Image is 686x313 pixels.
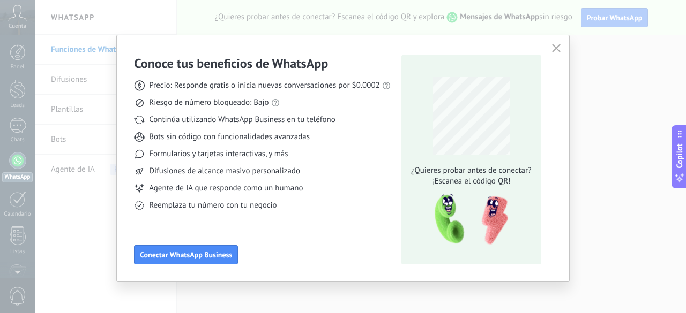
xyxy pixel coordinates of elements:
h3: Conoce tus beneficios de WhatsApp [134,55,328,72]
span: Precio: Responde gratis o inicia nuevas conversaciones por $0.0002 [149,80,380,91]
span: Formularios y tarjetas interactivas, y más [149,149,288,159]
span: ¡Escanea el código QR! [408,176,534,187]
img: qr-pic-1x.png [426,191,510,248]
span: ¿Quieres probar antes de conectar? [408,165,534,176]
span: Continúa utilizando WhatsApp Business en tu teléfono [149,114,335,125]
span: Difusiones de alcance masivo personalizado [149,166,300,177]
span: Copilot [674,143,685,168]
span: Reemplaza tu número con tu negocio [149,200,277,211]
span: Riesgo de número bloqueado: Bajo [149,97,269,108]
button: Conectar WhatsApp Business [134,245,238,264]
span: Bots sin código con funcionalidades avanzadas [149,132,310,142]
span: Conectar WhatsApp Business [140,251,232,258]
span: Agente de IA que responde como un humano [149,183,303,194]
